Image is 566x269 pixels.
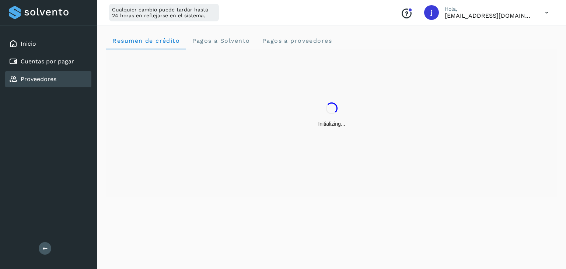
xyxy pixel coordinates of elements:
[109,4,219,21] div: Cualquier cambio puede tardar hasta 24 horas en reflejarse en el sistema.
[5,36,91,52] div: Inicio
[262,37,332,44] span: Pagos a proveedores
[21,40,36,47] a: Inicio
[21,76,56,83] a: Proveedores
[5,53,91,70] div: Cuentas por pagar
[445,12,533,19] p: jrodriguez@kalapata.co
[445,6,533,12] p: Hola,
[112,37,180,44] span: Resumen de crédito
[21,58,74,65] a: Cuentas por pagar
[192,37,250,44] span: Pagos a Solvento
[5,71,91,87] div: Proveedores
